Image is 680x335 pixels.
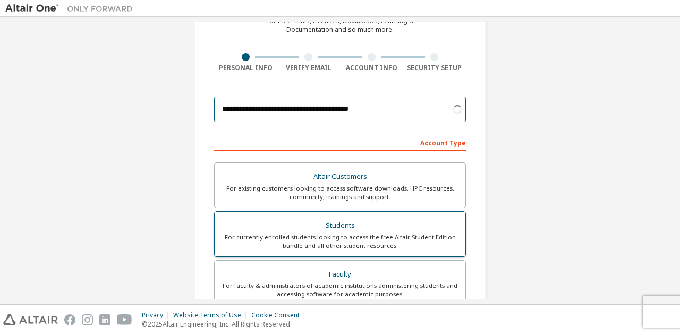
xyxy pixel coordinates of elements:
[117,314,132,325] img: youtube.svg
[277,64,341,72] div: Verify Email
[266,17,414,34] div: For Free Trials, Licenses, Downloads, Learning & Documentation and so much more.
[214,134,466,151] div: Account Type
[221,218,459,233] div: Students
[221,281,459,298] div: For faculty & administrators of academic institutions administering students and accessing softwa...
[64,314,75,325] img: facebook.svg
[403,64,466,72] div: Security Setup
[99,314,110,325] img: linkedin.svg
[142,320,306,329] p: © 2025 Altair Engineering, Inc. All Rights Reserved.
[221,184,459,201] div: For existing customers looking to access software downloads, HPC resources, community, trainings ...
[340,64,403,72] div: Account Info
[3,314,58,325] img: altair_logo.svg
[82,314,93,325] img: instagram.svg
[5,3,138,14] img: Altair One
[221,233,459,250] div: For currently enrolled students looking to access the free Altair Student Edition bundle and all ...
[221,267,459,282] div: Faculty
[142,311,173,320] div: Privacy
[214,64,277,72] div: Personal Info
[221,169,459,184] div: Altair Customers
[251,311,306,320] div: Cookie Consent
[173,311,251,320] div: Website Terms of Use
